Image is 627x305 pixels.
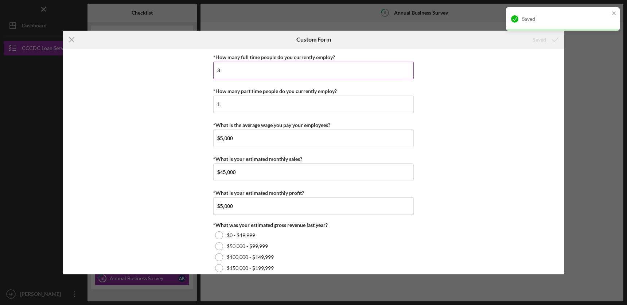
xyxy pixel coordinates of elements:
[227,265,274,271] label: $150,000 - $199,999
[522,16,610,22] div: Saved
[612,10,617,17] button: close
[227,232,255,238] label: $0 - $49,999
[213,54,335,60] label: *How many full time people do you currently employ?
[213,156,302,162] label: *What is your estimated monthly sales?
[533,32,546,47] div: Saved
[227,254,274,260] label: $100,000 - $149,999
[213,122,330,128] label: *What is the average wage you pay your employees?
[213,88,337,94] label: *How many part time people do you currently employ?
[296,36,331,43] h6: Custom Form
[213,190,304,196] label: *What is your estimated monthly profit?
[227,243,268,249] label: $50,000 - $99,999
[213,222,414,228] div: *What was your estimated gross revenue last year?
[525,32,564,47] button: Saved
